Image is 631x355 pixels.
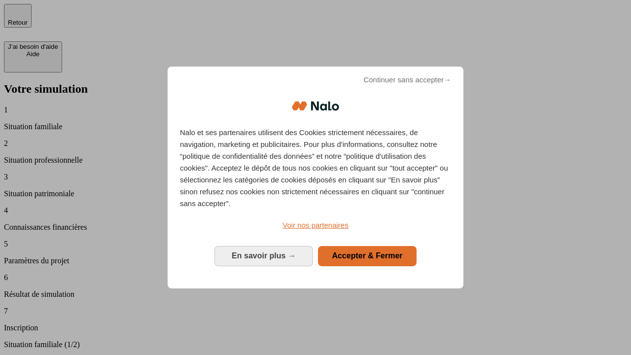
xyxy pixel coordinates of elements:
[282,221,348,229] span: Voir nos partenaires
[214,246,313,266] button: En savoir plus: Configurer vos consentements
[318,246,417,266] button: Accepter & Fermer: Accepter notre traitement des données et fermer
[168,67,463,288] div: Bienvenue chez Nalo Gestion du consentement
[332,251,402,260] span: Accepter & Fermer
[232,251,296,260] span: En savoir plus →
[180,127,451,210] p: Nalo et ses partenaires utilisent des Cookies strictement nécessaires, de navigation, marketing e...
[292,91,339,121] img: Logo
[363,74,451,86] span: Continuer sans accepter→
[180,219,451,231] a: Voir nos partenaires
